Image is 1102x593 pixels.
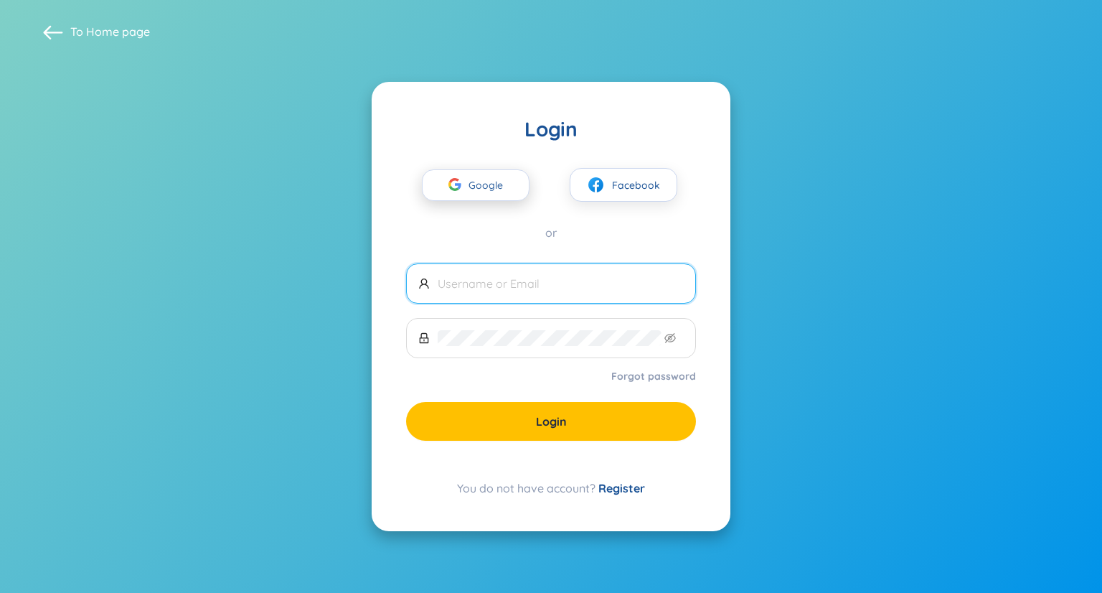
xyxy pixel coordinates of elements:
div: or [406,225,696,241]
button: Login [406,402,696,441]
span: Facebook [612,177,660,193]
div: Login [406,116,696,142]
span: To [70,24,150,39]
span: Login [536,414,567,429]
span: eye-invisible [664,332,676,344]
a: Home page [86,24,150,39]
button: facebookFacebook [570,168,677,202]
a: Register [598,481,645,495]
span: lock [418,332,430,344]
button: Google [422,169,529,201]
img: facebook [587,176,605,194]
div: You do not have account? [406,480,696,497]
span: Google [468,170,510,200]
span: user [418,278,430,289]
input: Username or Email [438,276,684,291]
a: Forgot password [611,369,696,383]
